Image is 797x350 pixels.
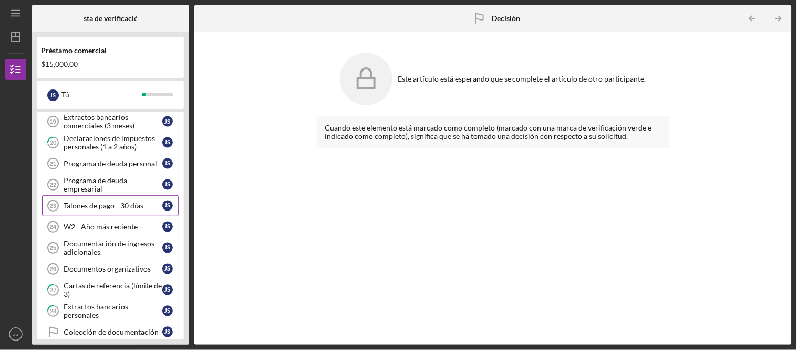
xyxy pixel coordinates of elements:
font: J [165,223,168,230]
font: Lista de verificación [78,14,143,23]
font: J [50,92,53,98]
tspan: 24 [50,224,57,230]
a: 20Declaraciones de impuestos personales (1 a 2 años)JS [42,132,179,153]
font: Declaraciones de impuestos personales (1 a 2 años) [64,134,155,151]
font: S [168,181,171,188]
font: Préstamo comercial [41,46,107,55]
font: S [168,118,171,125]
font: S [168,286,171,293]
font: J [165,286,168,293]
tspan: 22 [50,182,56,188]
font: Programa de deuda personal [64,159,157,168]
font: J [165,328,168,335]
font: Este artículo está esperando que se complete el artículo de otro participante. [398,74,646,83]
tspan: 26 [50,266,56,272]
font: Extractos bancarios personales [64,302,128,319]
font: Decisión [492,14,521,23]
tspan: 23 [50,203,56,209]
tspan: 20 [50,139,57,146]
font: J [165,202,168,209]
font: Talones de pago - 30 días [64,201,143,210]
a: 23Talones de pago - 30 díasJS [42,195,179,216]
font: Cartas de referencia (límite de 3) [64,281,162,298]
font: S [168,202,171,209]
font: S [168,328,171,335]
font: S [168,223,171,230]
a: 25Documentación de ingresos adicionalesJS [42,237,179,258]
a: 27Cartas de referencia (límite de 3)JS [42,279,179,301]
font: J [165,244,168,251]
font: Documentos organizativos [64,264,151,273]
font: $15,000.00 [41,59,78,68]
font: Tú [61,90,69,99]
a: 19Extractos bancarios comerciales (3 meses)JS [42,111,179,132]
tspan: 27 [50,287,57,294]
font: Documentación de ingresos adicionales [64,239,154,256]
a: Colección de documentaciónJS [42,322,179,343]
a: 21Programa de deuda personalJS [42,153,179,174]
font: J [165,181,168,188]
tspan: 21 [50,161,56,167]
font: J [165,265,168,272]
font: J [165,307,168,314]
font: S [53,92,56,98]
font: S [168,139,171,146]
font: J [165,160,168,167]
a: 22Programa de deuda empresarialJS [42,174,179,195]
tspan: 28 [50,308,56,315]
font: Colección de documentación [64,327,159,336]
font: S [168,265,171,272]
font: W2 - Año más reciente [64,222,138,231]
a: 26Documentos organizativosJS [42,258,179,279]
tspan: 25 [50,245,56,251]
text: JS [13,332,18,337]
font: Cuando este elemento está marcado como completo (marcado con una marca de verificación verde e in... [325,123,651,141]
font: J [165,139,168,146]
button: JS [5,324,26,345]
font: J [165,118,168,125]
font: S [168,307,171,314]
a: 28Extractos bancarios personalesJS [42,301,179,322]
font: S [168,244,171,251]
font: Programa de deuda empresarial [64,176,127,193]
font: Extractos bancarios comerciales (3 meses) [64,113,134,130]
tspan: 19 [49,118,56,125]
font: S [168,160,171,167]
a: 24W2 - Año más recienteJS [42,216,179,237]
